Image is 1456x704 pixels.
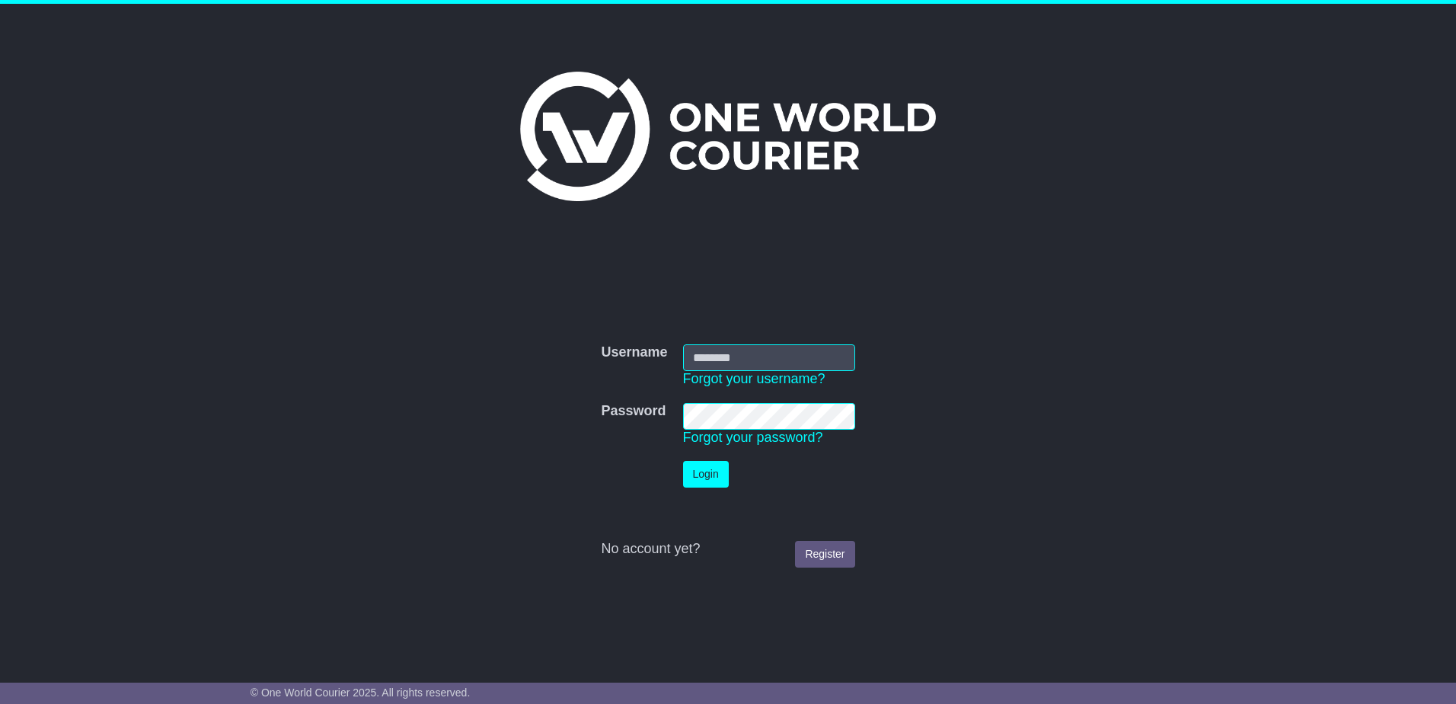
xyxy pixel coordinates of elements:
label: Password [601,403,666,420]
span: © One World Courier 2025. All rights reserved. [251,686,471,699]
div: No account yet? [601,541,854,558]
img: One World [520,72,936,201]
a: Forgot your username? [683,371,825,386]
a: Forgot your password? [683,430,823,445]
label: Username [601,344,667,361]
button: Login [683,461,729,488]
a: Register [795,541,854,568]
